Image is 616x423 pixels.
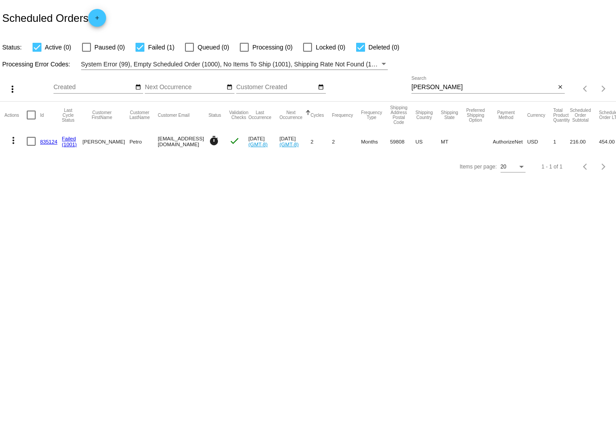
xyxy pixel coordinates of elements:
[7,84,18,94] mat-icon: more_vert
[542,164,563,170] div: 1 - 1 of 1
[441,128,466,154] mat-cell: MT
[148,42,174,53] span: Failed (1)
[158,128,209,154] mat-cell: [EMAIL_ADDRESS][DOMAIN_NAME]
[557,84,563,91] mat-icon: close
[318,84,324,91] mat-icon: date_range
[441,110,458,120] button: Change sorting for ShippingState
[570,108,591,123] button: Change sorting for Subtotal
[4,102,27,128] mat-header-cell: Actions
[129,110,150,120] button: Change sorting for CustomerLastName
[527,112,546,118] button: Change sorting for CurrencyIso
[209,112,221,118] button: Change sorting for Status
[415,110,433,120] button: Change sorting for ShippingCountry
[8,135,19,146] mat-icon: more_vert
[577,80,595,98] button: Previous page
[553,128,570,154] mat-cell: 1
[311,112,324,118] button: Change sorting for Cycles
[2,9,106,27] h2: Scheduled Orders
[527,128,554,154] mat-cell: USD
[311,128,332,154] mat-cell: 2
[248,128,279,154] mat-cell: [DATE]
[92,15,103,25] mat-icon: add
[415,128,441,154] mat-cell: US
[197,42,229,53] span: Queued (0)
[411,84,555,91] input: Search
[248,141,267,147] a: (GMT-8)
[332,112,353,118] button: Change sorting for Frequency
[62,136,76,141] a: Failed
[279,110,303,120] button: Change sorting for NextOccurrenceUtc
[158,112,189,118] button: Change sorting for CustomerEmail
[390,105,407,125] button: Change sorting for ShippingPostcode
[553,102,570,128] mat-header-cell: Total Product Quantity
[390,128,415,154] mat-cell: 59808
[279,128,311,154] mat-cell: [DATE]
[40,112,44,118] button: Change sorting for Id
[279,141,299,147] a: (GMT-8)
[361,128,390,154] mat-cell: Months
[595,80,612,98] button: Next page
[209,136,219,146] mat-icon: timer
[555,83,565,92] button: Clear
[570,128,599,154] mat-cell: 216.00
[316,42,345,53] span: Locked (0)
[229,136,240,146] mat-icon: check
[40,139,57,144] a: 835124
[2,44,22,51] span: Status:
[226,84,233,91] mat-icon: date_range
[369,42,399,53] span: Deleted (0)
[135,84,141,91] mat-icon: date_range
[82,128,129,154] mat-cell: [PERSON_NAME]
[595,158,612,176] button: Next page
[2,61,70,68] span: Processing Error Codes:
[81,59,388,70] mat-select: Filter by Processing Error Codes
[493,110,519,120] button: Change sorting for PaymentMethod.Type
[332,128,361,154] mat-cell: 2
[53,84,134,91] input: Created
[82,110,121,120] button: Change sorting for CustomerFirstName
[460,164,497,170] div: Items per page:
[236,84,316,91] input: Customer Created
[129,128,158,154] mat-cell: Petro
[252,42,292,53] span: Processing (0)
[45,42,71,53] span: Active (0)
[62,141,77,147] a: (1001)
[501,164,526,170] mat-select: Items per page:
[229,102,248,128] mat-header-cell: Validation Checks
[145,84,225,91] input: Next Occurrence
[493,128,527,154] mat-cell: AuthorizeNet
[62,108,74,123] button: Change sorting for LastProcessingCycleId
[361,110,382,120] button: Change sorting for FrequencyType
[501,164,506,170] span: 20
[94,42,125,53] span: Paused (0)
[577,158,595,176] button: Previous page
[466,108,485,123] button: Change sorting for PreferredShippingOption
[248,110,271,120] button: Change sorting for LastOccurrenceUtc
